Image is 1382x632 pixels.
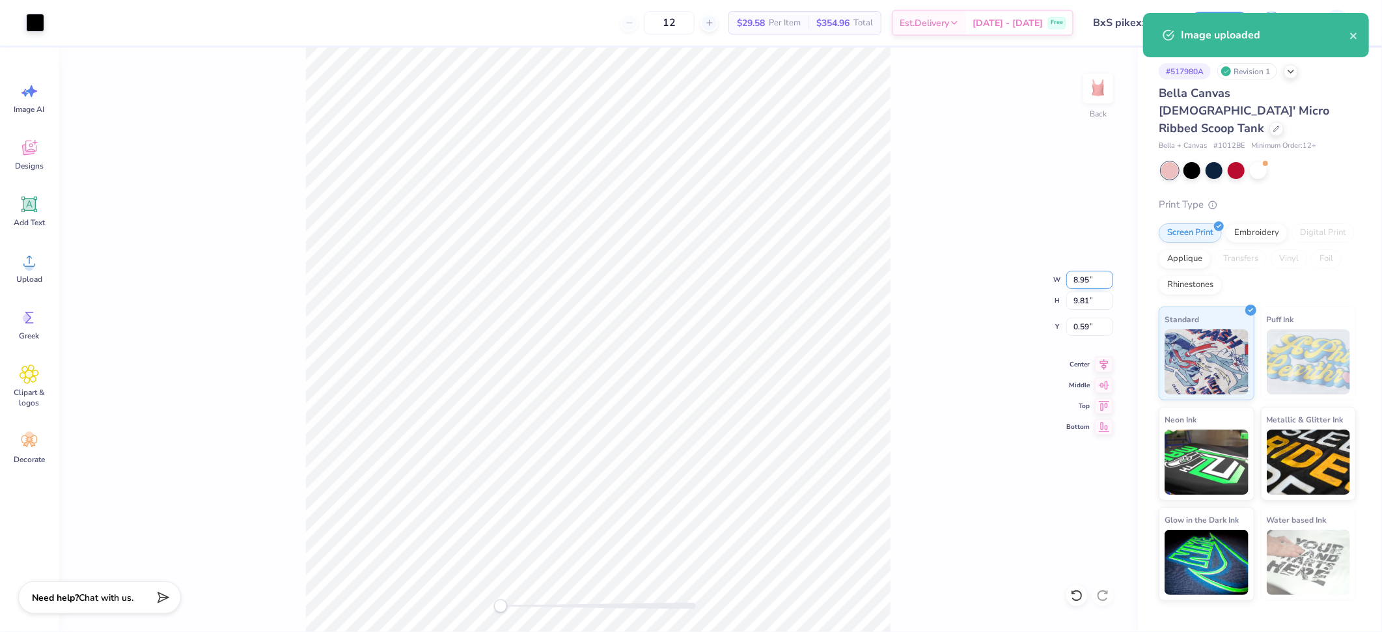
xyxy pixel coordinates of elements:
[1292,223,1355,243] div: Digital Print
[1165,413,1196,426] span: Neon Ink
[853,16,873,30] span: Total
[1159,197,1356,212] div: Print Type
[14,217,45,228] span: Add Text
[1066,359,1090,370] span: Center
[32,592,79,604] strong: Need help?
[1159,141,1207,152] span: Bella + Canvas
[1090,108,1107,120] div: Back
[1165,430,1249,495] img: Neon Ink
[1267,513,1327,527] span: Water based Ink
[973,16,1043,30] span: [DATE] - [DATE]
[16,274,42,284] span: Upload
[900,16,949,30] span: Est. Delivery
[1066,422,1090,432] span: Bottom
[14,454,45,465] span: Decorate
[1267,430,1351,495] img: Metallic & Glitter Ink
[1066,401,1090,411] span: Top
[1324,10,1350,36] img: Mary Grace
[1083,10,1179,36] input: Untitled Design
[1165,513,1239,527] span: Glow in the Dark Ink
[1051,18,1063,27] span: Free
[1165,329,1249,394] img: Standard
[1165,312,1199,326] span: Standard
[8,387,51,408] span: Clipart & logos
[1159,85,1329,136] span: Bella Canvas [DEMOGRAPHIC_DATA]' Micro Ribbed Scoop Tank
[1267,413,1344,426] span: Metallic & Glitter Ink
[1165,530,1249,595] img: Glow in the Dark Ink
[1299,10,1356,36] a: MG
[1159,249,1211,269] div: Applique
[769,16,801,30] span: Per Item
[1267,530,1351,595] img: Water based Ink
[1213,141,1245,152] span: # 1012BE
[1349,27,1359,43] button: close
[816,16,850,30] span: $354.96
[1159,223,1222,243] div: Screen Print
[1267,329,1351,394] img: Puff Ink
[1085,76,1111,102] img: Back
[1267,312,1294,326] span: Puff Ink
[737,16,765,30] span: $29.58
[1251,141,1316,152] span: Minimum Order: 12 +
[20,331,40,341] span: Greek
[1271,249,1307,269] div: Vinyl
[1066,380,1090,391] span: Middle
[15,161,44,171] span: Designs
[644,11,695,34] input: – –
[494,599,507,612] div: Accessibility label
[1217,63,1277,79] div: Revision 1
[1159,275,1222,295] div: Rhinestones
[1226,223,1288,243] div: Embroidery
[1215,249,1267,269] div: Transfers
[14,104,45,115] span: Image AI
[1181,27,1349,43] div: Image uploaded
[1311,249,1342,269] div: Foil
[79,592,133,604] span: Chat with us.
[1159,63,1211,79] div: # 517980A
